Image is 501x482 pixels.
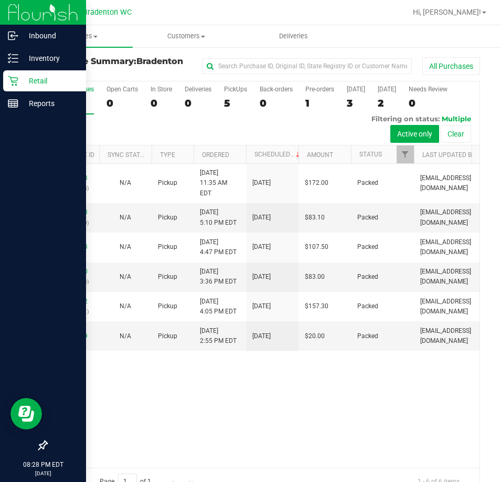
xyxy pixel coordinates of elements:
span: Packed [357,242,378,252]
div: 0 [260,97,293,109]
a: Filter [397,145,414,163]
div: 5 [224,97,247,109]
p: [DATE] [5,469,81,477]
span: [DATE] 4:05 PM EDT [200,297,237,317]
p: Inventory [18,52,81,65]
div: Pre-orders [305,86,334,93]
span: Customers [133,32,240,41]
inline-svg: Inventory [8,53,18,64]
span: Not Applicable [120,243,131,250]
div: 0 [106,97,138,109]
span: Packed [357,213,378,223]
button: N/A [120,178,131,188]
div: [DATE] [378,86,396,93]
inline-svg: Inbound [8,30,18,41]
span: [DATE] 5:10 PM EDT [200,207,237,227]
span: Pickup [158,213,177,223]
span: Pickup [158,178,177,188]
span: Packed [357,178,378,188]
button: N/A [120,213,131,223]
span: [DATE] [252,213,271,223]
p: 08:28 PM EDT [5,460,81,469]
div: 0 [409,97,447,109]
a: Ordered [202,151,229,159]
span: $107.50 [305,242,328,252]
span: [DATE] [252,272,271,282]
div: 3 [347,97,365,109]
a: Last Updated By [422,151,475,159]
span: $172.00 [305,178,328,188]
span: Pickup [158,242,177,252]
a: Status [359,151,382,158]
span: Hi, [PERSON_NAME]! [413,8,481,16]
span: Not Applicable [120,179,131,186]
inline-svg: Retail [8,76,18,86]
p: Retail [18,75,81,87]
span: [DATE] 3:36 PM EDT [200,267,237,287]
span: Bradenton WC [83,8,132,17]
span: Packed [357,272,378,282]
span: Deliveries [265,32,322,41]
span: $157.30 [305,301,328,311]
div: Deliveries [185,86,211,93]
div: Back-orders [260,86,293,93]
div: In Store [151,86,172,93]
span: Filtering on status: [371,114,440,123]
div: 0 [151,97,172,109]
span: Not Applicable [120,273,131,280]
div: 0 [185,97,211,109]
span: Pickup [158,301,177,311]
span: Multiple [442,114,471,123]
span: [DATE] [252,178,271,188]
button: N/A [120,242,131,252]
span: Not Applicable [120,302,131,310]
button: N/A [120,331,131,341]
span: $20.00 [305,331,325,341]
div: 2 [378,97,396,109]
span: [DATE] 2:55 PM EDT [200,326,237,346]
button: Clear [441,125,471,143]
span: [DATE] 4:47 PM EDT [200,237,237,257]
span: Pickup [158,331,177,341]
a: Sync Status [108,151,148,159]
span: Not Applicable [120,332,131,340]
span: Pickup [158,272,177,282]
a: Deliveries [240,25,348,47]
input: Search Purchase ID, Original ID, State Registry ID or Customer Name... [202,58,412,74]
p: Inbound [18,29,81,42]
div: PickUps [224,86,247,93]
button: N/A [120,301,131,311]
button: N/A [120,272,131,282]
h3: Purchase Summary: [46,57,191,75]
a: Customers [133,25,240,47]
inline-svg: Reports [8,98,18,109]
span: [DATE] [252,331,271,341]
p: Reports [18,97,81,110]
span: Packed [357,301,378,311]
span: Not Applicable [120,214,131,221]
span: [DATE] [252,301,271,311]
a: Scheduled [254,151,302,158]
div: Open Carts [106,86,138,93]
a: Type [160,151,175,159]
div: 1 [305,97,334,109]
span: $83.10 [305,213,325,223]
span: [DATE] [252,242,271,252]
iframe: Resource center [10,398,42,429]
button: Active only [390,125,439,143]
span: Packed [357,331,378,341]
div: [DATE] [347,86,365,93]
span: [DATE] 11:35 AM EDT [200,168,240,198]
div: Needs Review [409,86,447,93]
span: $83.00 [305,272,325,282]
button: All Purchases [422,57,480,75]
a: Amount [307,151,333,159]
